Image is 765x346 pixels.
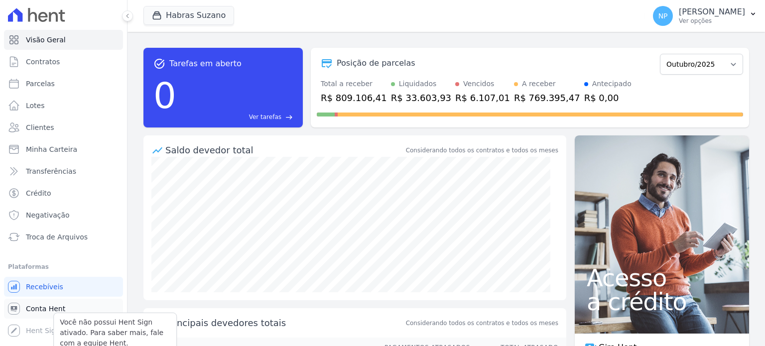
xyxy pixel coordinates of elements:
span: Acesso [587,266,737,290]
span: Lotes [26,101,45,111]
span: Recebíveis [26,282,63,292]
a: Minha Carteira [4,139,123,159]
a: Conta Hent [4,299,123,319]
span: Ver tarefas [249,113,281,121]
span: a crédito [587,290,737,314]
span: Parcelas [26,79,55,89]
div: Posição de parcelas [337,57,415,69]
a: Transferências [4,161,123,181]
span: Negativação [26,210,70,220]
span: east [285,114,293,121]
div: Plataformas [8,261,119,273]
span: Visão Geral [26,35,66,45]
div: Saldo devedor total [165,143,404,157]
div: R$ 769.395,47 [514,91,580,105]
div: R$ 809.106,41 [321,91,387,105]
a: Recebíveis [4,277,123,297]
a: Troca de Arquivos [4,227,123,247]
a: Negativação [4,205,123,225]
div: 0 [153,70,176,121]
div: Antecipado [592,79,632,89]
a: Clientes [4,117,123,137]
span: Clientes [26,122,54,132]
span: Contratos [26,57,60,67]
span: task_alt [153,58,165,70]
span: Considerando todos os contratos e todos os meses [406,319,558,328]
a: Parcelas [4,74,123,94]
button: NP [PERSON_NAME] Ver opções [645,2,765,30]
span: Crédito [26,188,51,198]
a: Lotes [4,96,123,115]
span: Conta Hent [26,304,65,314]
span: Principais devedores totais [165,316,404,330]
a: Contratos [4,52,123,72]
a: Ver tarefas east [180,113,293,121]
div: A receber [522,79,556,89]
p: Ver opções [679,17,745,25]
span: Transferências [26,166,76,176]
div: R$ 6.107,01 [455,91,510,105]
span: Troca de Arquivos [26,232,88,242]
p: [PERSON_NAME] [679,7,745,17]
a: Crédito [4,183,123,203]
button: Habras Suzano [143,6,234,25]
span: Minha Carteira [26,144,77,154]
div: R$ 33.603,93 [391,91,451,105]
span: NP [658,12,668,19]
div: R$ 0,00 [584,91,632,105]
div: Liquidados [399,79,437,89]
a: Visão Geral [4,30,123,50]
div: Considerando todos os contratos e todos os meses [406,146,558,155]
div: Total a receber [321,79,387,89]
div: Vencidos [463,79,494,89]
span: Tarefas em aberto [169,58,242,70]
